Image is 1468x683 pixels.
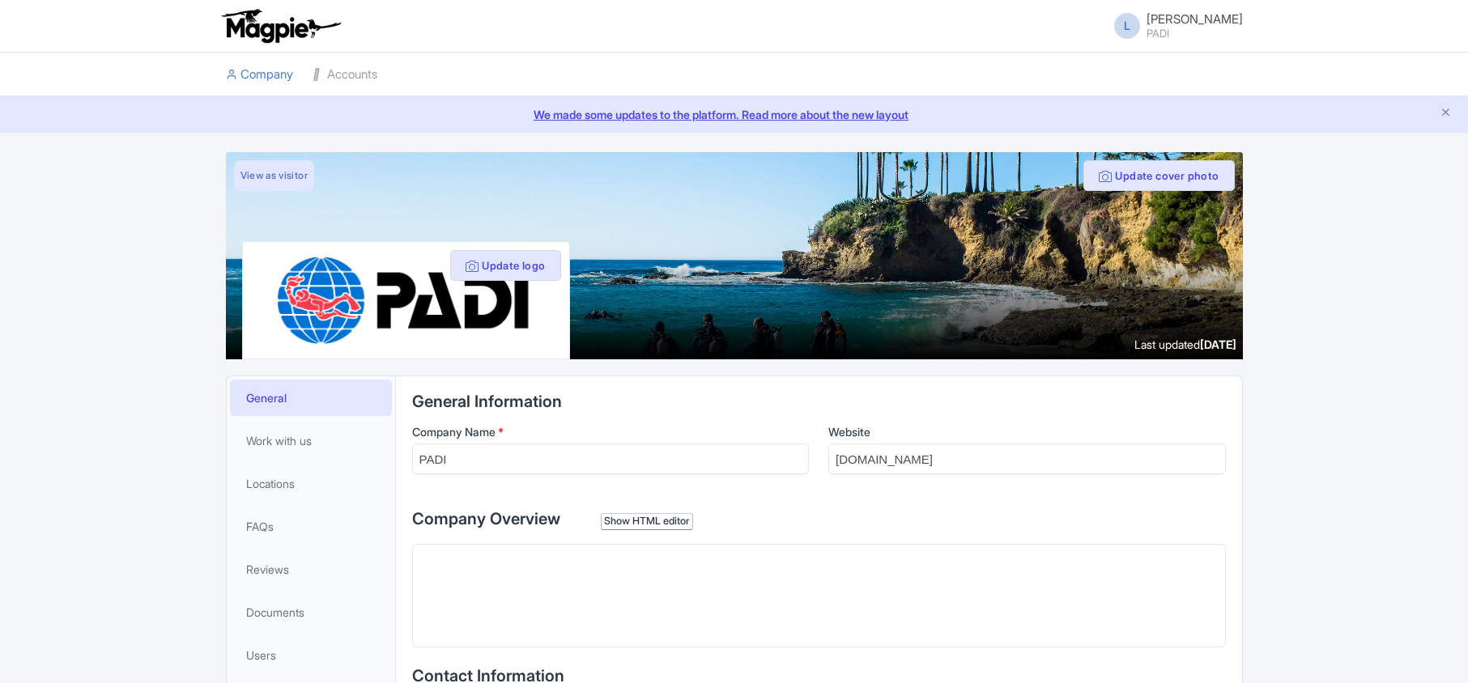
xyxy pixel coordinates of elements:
[246,389,287,406] span: General
[412,425,496,439] span: Company Name
[1440,104,1452,123] button: Close announcement
[230,380,392,416] a: General
[10,106,1458,123] a: We made some updates to the platform. Read more about the new layout
[226,53,293,97] a: Company
[230,508,392,545] a: FAQs
[246,475,295,492] span: Locations
[1200,337,1236,351] span: [DATE]
[412,509,560,528] span: Company Overview
[246,432,312,449] span: Work with us
[275,255,536,346] img: ghlacltlqpxhbglvw27b.png
[313,53,377,97] a: Accounts
[218,8,343,44] img: logo-ab69f6fb50320c5b225c76a69d11143b.png
[234,160,314,191] a: View as visitor
[1147,28,1243,39] small: PADI
[246,604,304,621] span: Documents
[230,551,392,588] a: Reviews
[230,422,392,459] a: Work with us
[1114,13,1140,39] span: L
[1134,336,1236,353] div: Last updated
[412,392,1226,410] h2: General Information
[1083,160,1234,191] button: Update cover photo
[230,594,392,630] a: Documents
[230,637,392,673] a: Users
[230,465,392,502] a: Locations
[1147,11,1243,27] span: [PERSON_NAME]
[246,647,276,664] span: Users
[450,250,561,281] button: Update logo
[246,561,289,578] span: Reviews
[1104,13,1243,39] a: L [PERSON_NAME] PADI
[601,513,694,530] div: Show HTML editor
[828,425,870,439] span: Website
[246,518,274,535] span: FAQs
